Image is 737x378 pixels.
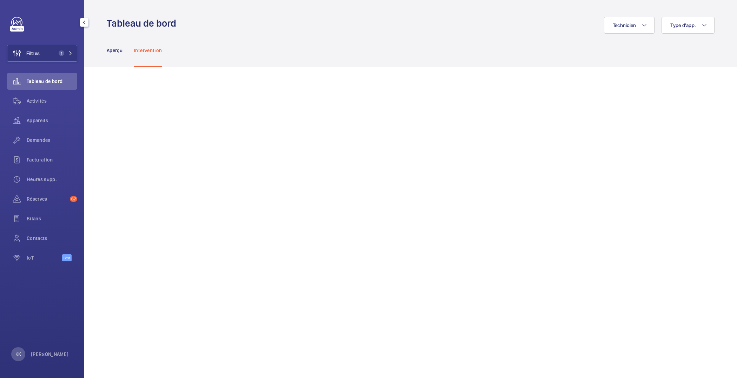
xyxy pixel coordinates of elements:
span: Tableau de bord [27,78,77,85]
span: Technicien [613,22,636,28]
span: Bilans [27,215,77,222]
p: KK [15,351,21,358]
span: 1 [59,50,64,56]
span: 67 [70,196,77,202]
span: Facturation [27,156,77,163]
button: Filtres1 [7,45,77,62]
span: Activités [27,97,77,104]
span: IoT [27,254,62,261]
p: Aperçu [107,47,122,54]
h1: Tableau de bord [107,17,180,30]
button: Technicien [604,17,655,34]
span: Contacts [27,235,77,242]
span: Appareils [27,117,77,124]
span: Type d'app. [670,22,696,28]
button: Type d'app. [662,17,715,34]
span: Demandes [27,137,77,144]
span: Beta [62,254,72,261]
span: Filtres [26,50,40,57]
span: Heures supp. [27,176,77,183]
span: Réserves [27,195,67,202]
p: Intervention [134,47,162,54]
p: [PERSON_NAME] [31,351,69,358]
